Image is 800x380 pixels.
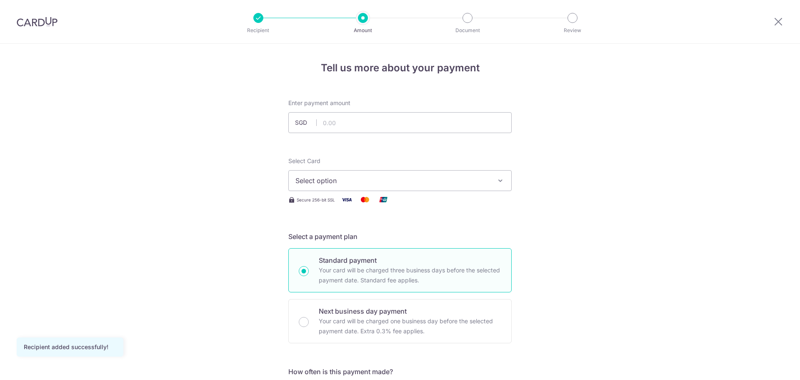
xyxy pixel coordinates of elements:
span: Select option [295,176,490,186]
span: Secure 256-bit SSL [297,196,335,203]
img: Visa [338,194,355,205]
input: 0.00 [288,112,512,133]
span: SGD [295,118,317,127]
p: Document [437,26,498,35]
h4: Tell us more about your payment [288,60,512,75]
p: Recipient [227,26,289,35]
h5: Select a payment plan [288,232,512,242]
img: CardUp [17,17,57,27]
p: Next business day payment [319,306,501,316]
img: Mastercard [357,194,373,205]
p: Standard payment [319,255,501,265]
p: Your card will be charged one business day before the selected payment date. Extra 0.3% fee applies. [319,316,501,336]
div: Recipient added successfully! [24,343,116,351]
p: Your card will be charged three business days before the selected payment date. Standard fee appl... [319,265,501,285]
h5: How often is this payment made? [288,367,512,377]
span: Enter payment amount [288,99,350,107]
button: Select option [288,170,512,191]
span: translation missing: en.payables.payment_networks.credit_card.summary.labels.select_card [288,157,320,164]
p: Review [542,26,603,35]
p: Amount [332,26,394,35]
img: Union Pay [375,194,392,205]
